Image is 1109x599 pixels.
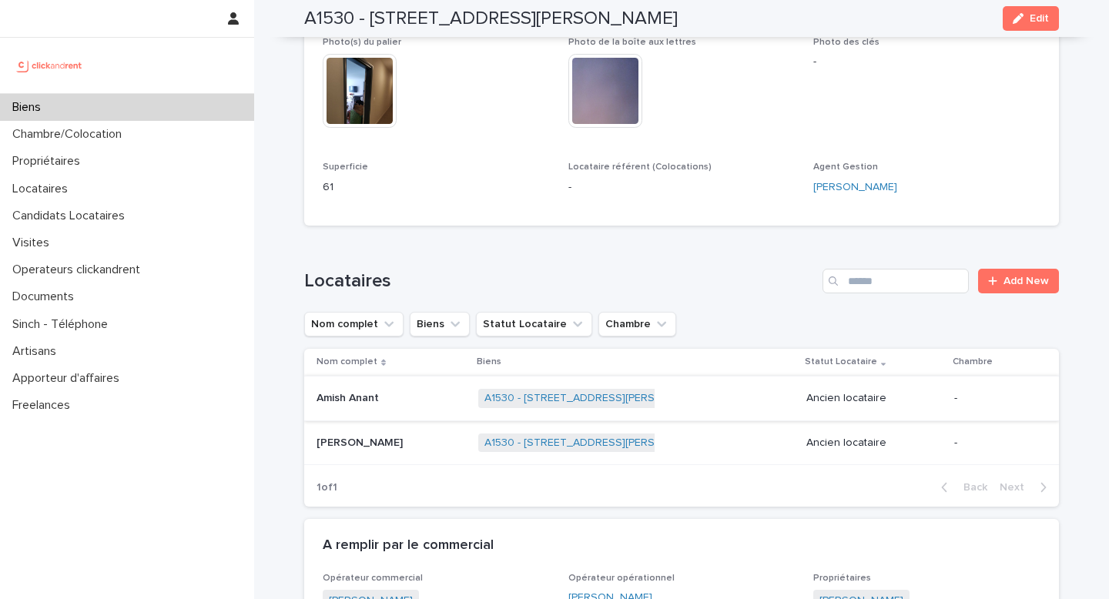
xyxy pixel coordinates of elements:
h2: A remplir par le commercial [323,537,494,554]
a: A1530 - [STREET_ADDRESS][PERSON_NAME] [484,392,709,405]
p: Documents [6,289,86,304]
span: Back [954,482,987,493]
p: Ancien locataire [806,437,942,450]
button: Biens [410,312,470,336]
h1: Locataires [304,270,816,293]
p: Biens [6,100,53,115]
p: Freelances [6,398,82,413]
p: Apporteur d'affaires [6,371,132,386]
span: Edit [1030,13,1049,24]
p: Chambre [953,353,993,370]
tr: Amish AnantAmish Anant A1530 - [STREET_ADDRESS][PERSON_NAME] Ancien locataire- [304,376,1059,420]
p: - [813,54,1040,70]
h2: A1530 - [STREET_ADDRESS][PERSON_NAME] [304,8,678,30]
p: [PERSON_NAME] [317,433,406,450]
span: Photo(s) du palier [323,38,401,47]
button: Statut Locataire [476,312,592,336]
span: Next [1000,482,1034,493]
p: Operateurs clickandrent [6,263,152,277]
p: 1 of 1 [304,469,350,507]
button: Edit [1003,6,1059,31]
p: Nom complet [317,353,377,370]
span: Agent Gestion [813,162,878,172]
button: Nom complet [304,312,404,336]
p: Artisans [6,344,69,359]
a: A1530 - [STREET_ADDRESS][PERSON_NAME] [484,437,709,450]
p: Candidats Locataires [6,209,137,223]
p: Ancien locataire [806,392,942,405]
span: Photo des clés [813,38,879,47]
button: Next [993,480,1059,494]
img: UCB0brd3T0yccxBKYDjQ [12,50,87,81]
span: Opérateur commercial [323,574,423,583]
tr: [PERSON_NAME][PERSON_NAME] A1530 - [STREET_ADDRESS][PERSON_NAME] Ancien locataire- [304,420,1059,465]
span: Locataire référent (Colocations) [568,162,712,172]
a: Add New [978,269,1059,293]
p: Propriétaires [6,154,92,169]
p: Statut Locataire [805,353,877,370]
p: - [954,437,1034,450]
p: 61 [323,179,550,196]
p: Locataires [6,182,80,196]
span: Photo de la boîte aux lettres [568,38,696,47]
button: Chambre [598,312,676,336]
a: [PERSON_NAME] [813,179,897,196]
span: Propriétaires [813,574,871,583]
p: Amish Anant [317,389,382,405]
p: Biens [477,353,501,370]
p: - [954,392,1034,405]
span: Add New [1003,276,1049,286]
button: Back [929,480,993,494]
p: Visites [6,236,62,250]
p: - [568,179,796,196]
input: Search [823,269,969,293]
span: Superficie [323,162,368,172]
p: Sinch - Téléphone [6,317,120,332]
p: Chambre/Colocation [6,127,134,142]
span: Opérateur opérationnel [568,574,675,583]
